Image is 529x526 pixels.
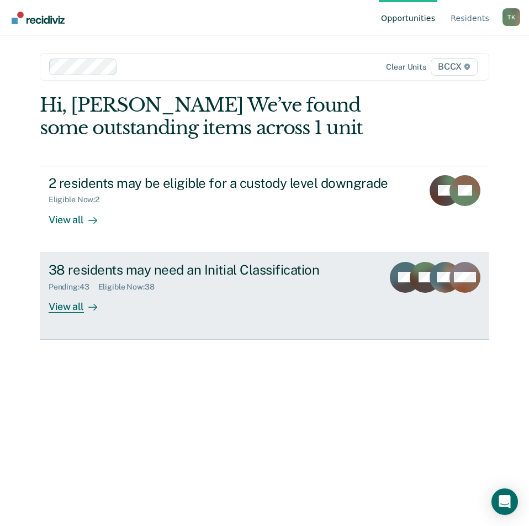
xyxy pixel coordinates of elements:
[49,195,108,204] div: Eligible Now : 2
[49,282,98,292] div: Pending : 43
[386,62,426,72] div: Clear units
[502,8,520,26] button: Profile dropdown button
[40,253,489,340] a: 38 residents may need an Initial ClassificationPending:43Eligible Now:38View all
[49,175,414,191] div: 2 residents may be eligible for a custody level downgrade
[12,12,65,24] img: Recidiviz
[49,291,110,313] div: View all
[40,166,489,253] a: 2 residents may be eligible for a custody level downgradeEligible Now:2View all
[502,8,520,26] div: T K
[431,58,478,76] span: BCCX
[40,94,399,139] div: Hi, [PERSON_NAME] We’ve found some outstanding items across 1 unit
[491,488,518,515] div: Open Intercom Messenger
[49,204,110,226] div: View all
[49,262,374,278] div: 38 residents may need an Initial Classification
[98,282,163,292] div: Eligible Now : 38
